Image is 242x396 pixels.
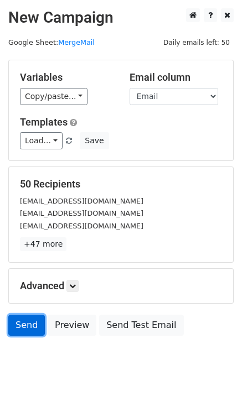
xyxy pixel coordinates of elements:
a: +47 more [20,237,66,251]
small: [EMAIL_ADDRESS][DOMAIN_NAME] [20,222,143,230]
a: Load... [20,132,63,149]
span: Daily emails left: 50 [159,37,234,49]
small: [EMAIL_ADDRESS][DOMAIN_NAME] [20,209,143,217]
small: Google Sheet: [8,38,95,46]
h5: Advanced [20,280,222,292]
h5: 50 Recipients [20,178,222,190]
button: Save [80,132,109,149]
a: Send [8,315,45,336]
a: Daily emails left: 50 [159,38,234,46]
a: Send Test Email [99,315,183,336]
h5: Variables [20,71,113,84]
a: Preview [48,315,96,336]
iframe: Chat Widget [187,343,242,396]
h2: New Campaign [8,8,234,27]
a: MergeMail [58,38,95,46]
small: [EMAIL_ADDRESS][DOMAIN_NAME] [20,197,143,205]
h5: Email column [130,71,223,84]
a: Templates [20,116,68,128]
a: Copy/paste... [20,88,87,105]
